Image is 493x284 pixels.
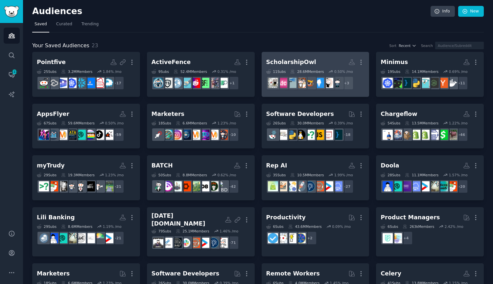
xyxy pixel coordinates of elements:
img: jobboardsearch [218,78,228,88]
img: EntrepreneurRideAlong [314,181,324,191]
img: lifehacks [286,233,296,243]
img: node [429,78,439,88]
a: Chargeflow54Subs13.5MMembers1.22% /mo+46FinancialchargebackCashAppPaymentProcessingDropshipping_G... [376,104,484,149]
img: Shopify_Success [268,181,278,191]
div: 0.62 % /mo [218,173,236,177]
a: Software Developers26Subs30.0MMembers0.39% /mo+18programmingwebdevjavascriptcscareerquestionslinu... [262,104,369,149]
a: [DATE][DOMAIN_NAME]79Subs25.1MMembers1.46% /mo+71nonprofitEntrepreneurshipstartupEntrepreneurRide... [147,207,255,257]
div: AppsFlyer [37,110,69,118]
img: startup [419,181,430,191]
h2: Audiences [32,6,431,17]
img: CollegeRant [332,78,342,88]
img: golang [419,78,430,88]
div: [DATE][DOMAIN_NAME] [152,212,225,228]
div: 1.22 % /mo [449,121,468,125]
div: + 27 [340,180,354,193]
img: Slack [181,238,191,248]
img: ycombinator [438,78,448,88]
img: RemoteWorkers [57,181,67,191]
div: 19 Sub s [381,69,400,74]
div: 79 Sub s [152,229,171,233]
img: cloudgovernance [103,78,113,88]
img: CBDhempBuds [218,181,228,191]
img: Entrepreneurship [208,238,219,248]
div: 11.1M Members [405,173,438,177]
img: webdev [323,130,333,140]
a: 111 [4,67,20,83]
img: startups [295,181,306,191]
div: BATCH [152,162,173,170]
img: reactjs [268,130,278,140]
img: findapath [103,181,113,191]
div: + 71 [225,236,239,250]
div: Search [421,43,433,48]
div: 1.46 % /mo [220,229,238,233]
img: ProductManagement [392,233,402,243]
img: msp [153,238,163,248]
img: InstagramMarketing [172,130,182,140]
img: startup [199,238,209,248]
div: 50 Sub s [152,173,171,177]
div: + 18 [340,128,354,142]
a: BATCH50Subs8.8MMembers0.62% /mo+42CBDhempBudsCBDDelta8SuperStorethcediblereviewsdelta8cartsDelta8... [147,155,255,200]
span: Recent [399,43,411,48]
div: + 2 [303,231,317,245]
img: cybersecurity [190,78,200,88]
img: sysadmin [39,78,49,88]
div: + 20 [454,180,468,193]
img: AI_Agents [392,130,402,140]
div: 1.23 % /mo [218,121,236,125]
div: 25 Sub s [37,69,57,74]
img: kubernetes [66,78,77,88]
a: Trending [79,19,101,33]
div: + 59 [110,128,124,142]
span: Curated [56,21,72,27]
input: Audience/Subreddit [435,42,484,49]
div: + 42 [225,180,239,193]
div: + 21 [110,231,124,245]
div: 6 Sub s [381,224,398,229]
div: Marketers [37,270,70,278]
img: tax [66,233,77,243]
img: Affiliatemarketing [162,130,173,140]
div: 8.8M Members [176,173,207,177]
div: 6.6M Members [176,121,207,125]
a: Doola28Subs11.1MMembers1.57% /mo+20AccountingmicrosaastaxstartupSaaSExperiencedFoundersFoundersHu... [376,155,484,200]
div: 8.6M Members [61,224,92,229]
img: TikTokMarketing [94,130,104,140]
div: myTrudy [37,162,65,170]
img: linux [295,130,306,140]
div: 28.6M Members [290,69,324,74]
img: TheFounders [48,233,58,243]
img: Python [410,78,420,88]
img: Delta8_gummies [172,181,182,191]
img: ApplyingToCollege [277,78,287,88]
img: SaaS [410,181,420,191]
div: 35 Sub s [266,173,286,177]
div: 54 Sub s [381,121,400,125]
div: 1.84 % /mo [103,69,122,74]
img: Financialchargeback [447,130,457,140]
img: battlefield2042 [199,78,209,88]
img: CannabisNewsInfo [162,181,173,191]
img: college [323,78,333,88]
img: CloudAtCost [48,78,58,88]
img: ExperiencedFounders [401,181,411,191]
img: ProductivityTech [172,238,182,248]
div: Remote Workers [266,270,320,278]
button: Recent [399,43,416,48]
div: 0.69 % /mo [449,69,468,74]
div: 1.99 % /mo [334,173,353,177]
div: 10.5M Members [290,173,324,177]
div: + 11 [454,76,468,90]
img: PPC [153,130,163,140]
img: FoundersHub [57,233,67,243]
img: javascript [314,130,324,140]
div: 0.31 % /mo [218,69,236,74]
div: 1.57 % /mo [449,173,468,177]
img: hiring [66,181,77,191]
img: cscareerquestions [39,181,49,191]
div: 52.4M Members [174,69,207,74]
a: New [458,6,484,17]
img: dropship [401,130,411,140]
